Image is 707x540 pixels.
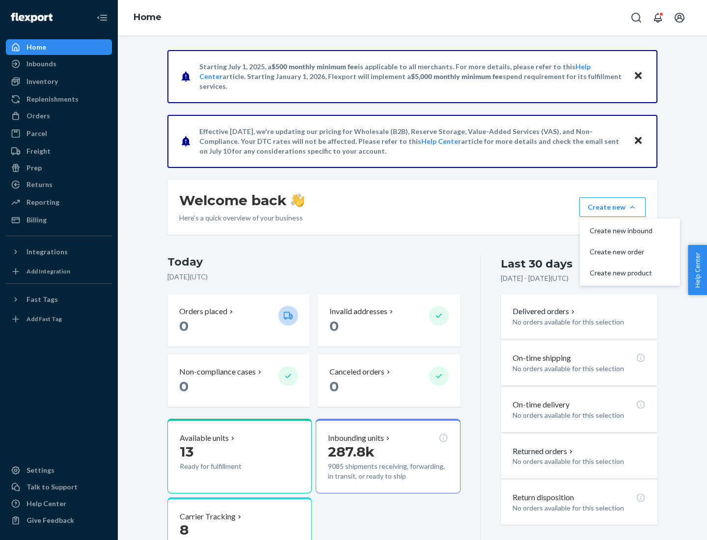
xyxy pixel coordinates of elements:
[6,479,112,495] a: Talk to Support
[328,443,375,460] span: 287.8k
[167,294,310,347] button: Orders placed 0
[179,191,304,209] h1: Welcome back
[27,215,47,225] div: Billing
[582,263,678,284] button: Create new product
[318,354,460,407] button: Canceled orders 0
[688,245,707,295] button: Help Center
[513,317,646,327] p: No orders available for this selection
[291,193,304,207] img: hand-wave emoji
[513,306,577,317] button: Delivered orders
[27,111,50,121] div: Orders
[329,318,339,334] span: 0
[329,378,339,395] span: 0
[27,129,47,138] div: Parcel
[27,515,74,525] div: Give Feedback
[6,212,112,228] a: Billing
[6,496,112,512] a: Help Center
[513,364,646,374] p: No orders available for this selection
[328,432,384,444] p: Inbounding units
[329,306,387,317] p: Invalid addresses
[27,267,70,275] div: Add Integration
[6,513,112,528] button: Give Feedback
[590,248,653,255] span: Create new order
[6,244,112,260] button: Integrations
[579,197,646,217] button: Create newCreate new inboundCreate new orderCreate new product
[6,74,112,89] a: Inventory
[27,42,46,52] div: Home
[180,443,193,460] span: 13
[513,503,646,513] p: No orders available for this selection
[6,56,112,72] a: Inbounds
[27,197,59,207] div: Reporting
[513,410,646,420] p: No orders available for this selection
[501,256,572,271] div: Last 30 days
[513,446,575,457] button: Returned orders
[582,242,678,263] button: Create new order
[6,311,112,327] a: Add Fast Tag
[513,457,646,466] p: No orders available for this selection
[6,91,112,107] a: Replenishments
[27,295,58,304] div: Fast Tags
[199,127,624,156] p: Effective [DATE], we're updating our pricing for Wholesale (B2B), Reserve Storage, Value-Added Se...
[27,180,53,189] div: Returns
[179,366,256,378] p: Non-compliance cases
[590,227,653,234] span: Create new inbound
[11,13,53,23] img: Flexport logo
[501,273,569,283] p: [DATE] - [DATE] ( UTC )
[6,39,112,55] a: Home
[27,163,42,173] div: Prep
[180,432,229,444] p: Available units
[167,254,461,270] h3: Today
[167,419,312,493] button: Available units13Ready for fulfillment
[6,126,112,141] a: Parcel
[27,482,78,492] div: Talk to Support
[179,306,227,317] p: Orders placed
[180,511,236,522] p: Carrier Tracking
[27,499,66,509] div: Help Center
[27,59,56,69] div: Inbounds
[328,461,448,481] p: 9085 shipments receiving, forwarding, in transit, or ready to ship
[626,8,646,27] button: Open Search Box
[179,213,304,223] p: Here’s a quick overview of your business
[167,354,310,407] button: Non-compliance cases 0
[92,8,112,27] button: Close Navigation
[632,69,645,83] button: Close
[6,177,112,192] a: Returns
[590,270,653,276] span: Create new product
[134,12,162,23] a: Home
[513,492,574,503] p: Return disposition
[6,143,112,159] a: Freight
[329,366,384,378] p: Canceled orders
[318,294,460,347] button: Invalid addresses 0
[6,292,112,307] button: Fast Tags
[632,134,645,148] button: Close
[6,462,112,478] a: Settings
[648,8,668,27] button: Open notifications
[316,419,460,493] button: Inbounding units287.8k9085 shipments receiving, forwarding, in transit, or ready to ship
[421,137,461,145] a: Help Center
[6,108,112,124] a: Orders
[411,72,503,81] span: $5,000 monthly minimum fee
[167,272,461,282] p: [DATE] ( UTC )
[582,220,678,242] button: Create new inbound
[27,146,51,156] div: Freight
[6,264,112,279] a: Add Integration
[6,160,112,176] a: Prep
[27,77,58,86] div: Inventory
[6,194,112,210] a: Reporting
[180,521,189,538] span: 8
[27,315,62,323] div: Add Fast Tag
[179,378,189,395] span: 0
[513,399,570,410] p: On-time delivery
[27,465,54,475] div: Settings
[513,352,571,364] p: On-time shipping
[670,8,689,27] button: Open account menu
[199,62,624,91] p: Starting July 1, 2025, a is applicable to all merchants. For more details, please refer to this a...
[180,461,271,471] p: Ready for fulfillment
[126,3,169,32] ol: breadcrumbs
[179,318,189,334] span: 0
[27,94,79,104] div: Replenishments
[27,247,68,257] div: Integrations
